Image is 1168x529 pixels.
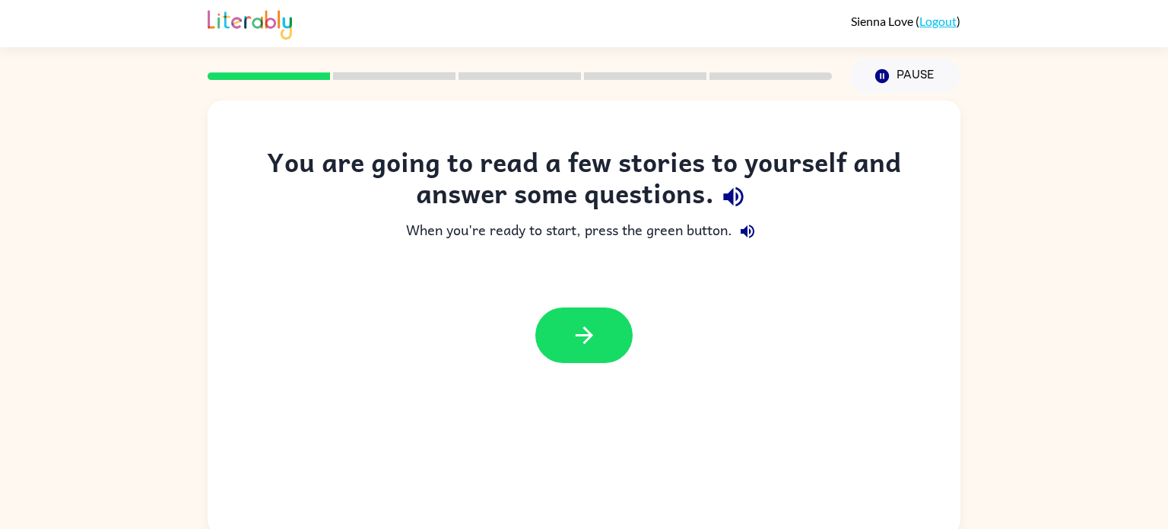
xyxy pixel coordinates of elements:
[851,14,960,28] div: ( )
[208,6,292,40] img: Literably
[238,216,930,247] div: When you're ready to start, press the green button.
[919,14,957,28] a: Logout
[851,14,916,28] span: Sienna Love
[850,59,960,94] button: Pause
[238,146,930,216] div: You are going to read a few stories to yourself and answer some questions.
